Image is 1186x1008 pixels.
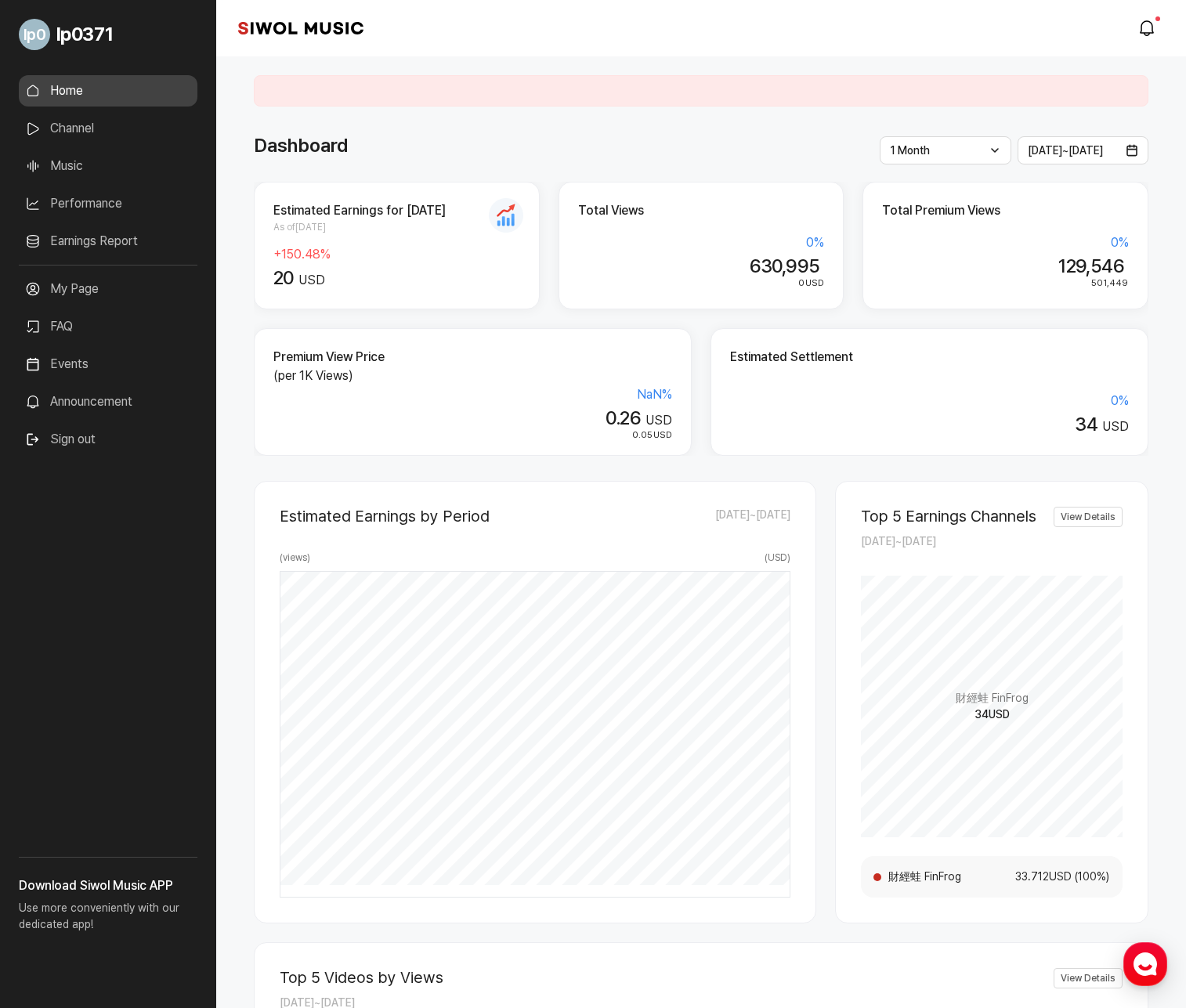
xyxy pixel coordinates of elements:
[956,690,1029,706] span: 財經蛙 FinFrog
[273,245,520,264] div: + 150.48 %
[578,233,825,252] div: 0 %
[56,20,113,49] span: lp0371
[202,497,301,536] a: Settings
[273,267,520,290] div: USD
[103,497,202,536] a: Messages
[130,521,176,533] span: Messages
[1091,277,1128,288] span: 501,449
[1133,13,1164,44] a: modal.notifications
[861,507,1036,526] h2: Top 5 Earnings Channels
[280,551,310,565] span: ( views )
[890,144,930,157] span: 1 Month
[606,406,641,429] span: 0.26
[730,414,1129,436] div: USD
[750,255,820,277] span: 630,995
[1075,413,1097,435] span: 34
[19,424,102,455] button: Sign out
[19,273,197,305] a: My Page
[280,968,443,987] h2: Top 5 Videos by Views
[974,706,1010,723] span: 34 USD
[578,201,825,220] h2: Total Views
[254,132,348,160] h1: Dashboard
[578,276,825,291] div: USD
[1018,136,1149,164] button: [DATE]~[DATE]
[19,226,197,257] a: Earnings Report
[273,220,520,234] span: As of [DATE]
[861,535,936,547] span: [DATE] ~ [DATE]
[19,876,197,895] h3: Download Siwol Music APP
[882,233,1129,252] div: 0 %
[273,428,672,443] div: USD
[730,392,1129,410] div: 0 %
[19,311,197,342] a: FAQ
[273,407,672,430] div: USD
[998,869,1072,885] span: 33.712 USD
[765,551,790,565] span: ( USD )
[1058,255,1124,277] span: 129,546
[19,349,197,380] a: Events
[280,507,490,526] h2: Estimated Earnings by Period
[19,13,197,56] a: Go to My Profile
[232,520,270,533] span: Settings
[632,429,653,440] span: 0.05
[19,113,197,144] a: Channel
[19,386,197,417] a: Announcement
[273,266,294,289] span: 20
[1054,968,1123,988] a: View Details
[715,507,790,526] span: [DATE] ~ [DATE]
[273,367,672,385] p: (per 1K Views)
[40,520,67,533] span: Home
[1028,144,1103,157] span: [DATE] ~ [DATE]
[730,348,1129,367] h2: Estimated Settlement
[5,497,103,536] a: Home
[798,277,805,288] span: 0
[1072,869,1110,885] span: ( 100 %)
[19,188,197,219] a: Performance
[1054,507,1123,527] a: View Details
[273,385,672,404] div: NaN %
[19,75,197,107] a: Home
[273,348,672,367] h2: Premium View Price
[273,201,520,220] h2: Estimated Earnings for [DATE]
[888,869,998,885] span: 財經蛙 FinFrog
[882,201,1129,220] h2: Total Premium Views
[19,150,197,182] a: Music
[19,895,197,945] p: Use more conveniently with our dedicated app!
